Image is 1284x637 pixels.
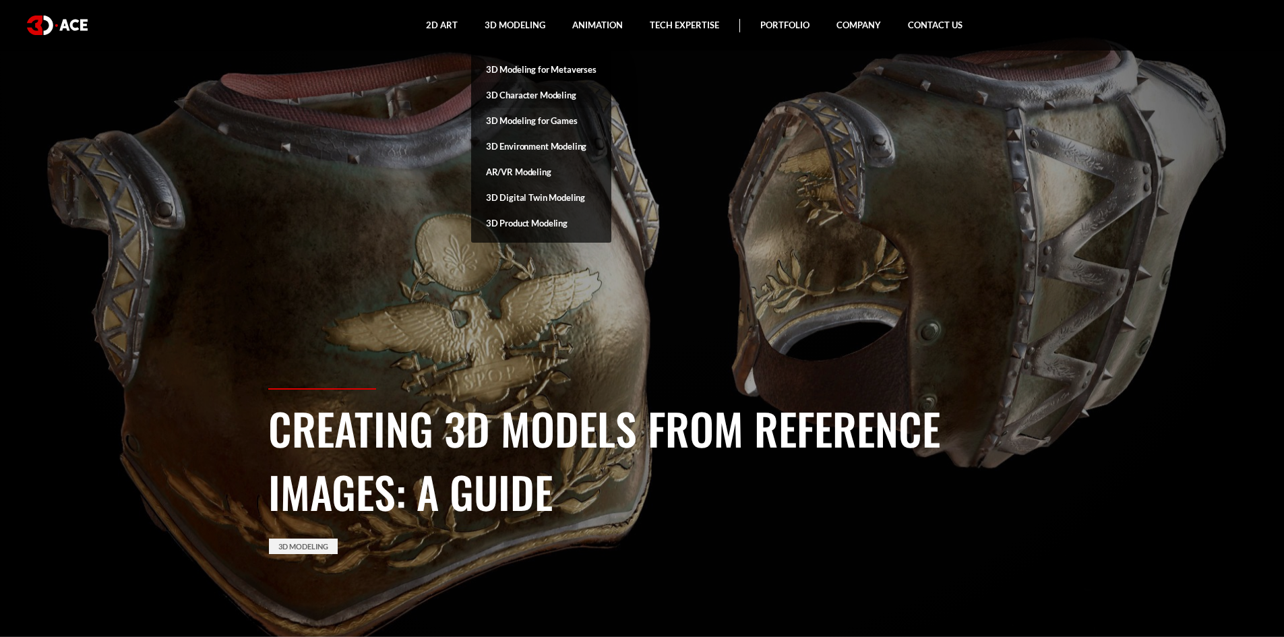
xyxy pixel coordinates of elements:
[471,185,611,210] a: 3D Digital Twin Modeling
[471,210,611,236] a: 3D Product Modeling
[471,57,611,82] a: 3D Modeling for Metaverses
[471,108,611,133] a: 3D Modeling for Games
[471,82,611,108] a: 3D Character Modeling
[471,159,611,185] a: AR/VR Modeling
[268,396,1016,523] h1: Creating 3D Models from Reference Images: A Guide
[269,539,338,554] a: 3D Modeling
[27,16,88,35] img: logo white
[471,133,611,159] a: 3D Environment Modeling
